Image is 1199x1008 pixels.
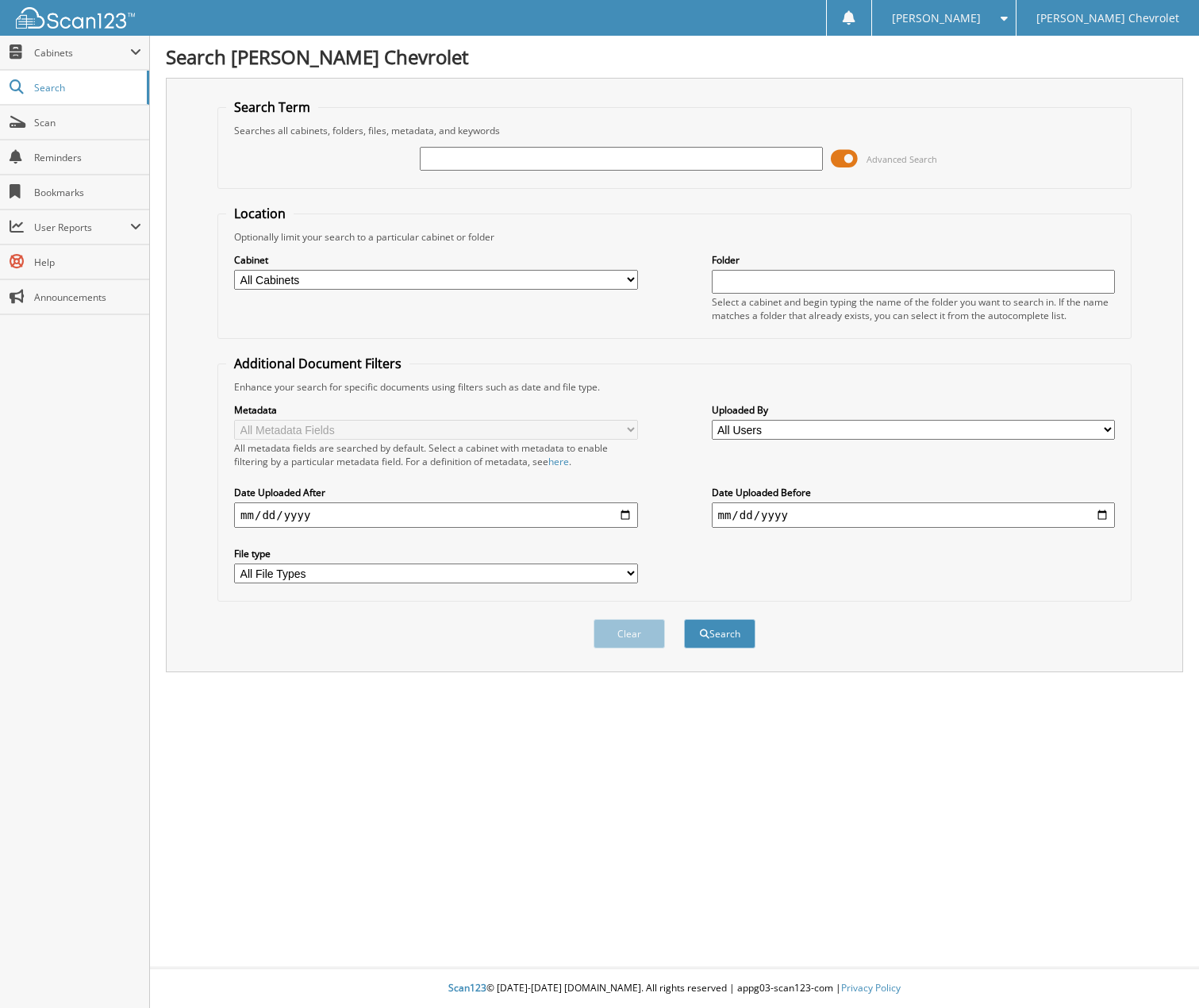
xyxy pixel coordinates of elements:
legend: Location [226,205,294,222]
label: Uploaded By [712,403,1115,417]
a: Privacy Policy [841,981,901,995]
button: Search [684,619,755,648]
div: Enhance your search for specific documents using filters such as date and file type. [226,380,1123,394]
div: Optionally limit your search to a particular cabinet or folder [226,230,1123,244]
label: File type [234,547,637,560]
div: © [DATE]-[DATE] [DOMAIN_NAME]. All rights reserved | appg03-scan123-com | [150,969,1199,1008]
span: Bookmarks [34,186,141,199]
div: Select a cabinet and begin typing the name of the folder you want to search in. If the name match... [712,295,1115,322]
span: Announcements [34,290,141,304]
legend: Additional Document Filters [226,355,409,372]
span: Help [34,256,141,269]
input: end [712,502,1115,528]
span: [PERSON_NAME] [892,13,981,23]
span: Search [34,81,139,94]
span: [PERSON_NAME] Chevrolet [1036,13,1179,23]
span: Advanced Search [867,153,937,165]
span: Cabinets [34,46,130,60]
button: Clear [594,619,665,648]
a: here [548,455,569,468]
legend: Search Term [226,98,318,116]
div: All metadata fields are searched by default. Select a cabinet with metadata to enable filtering b... [234,441,637,468]
input: start [234,502,637,528]
span: User Reports [34,221,130,234]
span: Scan [34,116,141,129]
label: Folder [712,253,1115,267]
label: Metadata [234,403,637,417]
label: Cabinet [234,253,637,267]
h1: Search [PERSON_NAME] Chevrolet [166,44,1183,70]
div: Searches all cabinets, folders, files, metadata, and keywords [226,124,1123,137]
label: Date Uploaded Before [712,486,1115,499]
label: Date Uploaded After [234,486,637,499]
span: Reminders [34,151,141,164]
span: Scan123 [448,981,486,995]
img: scan123-logo-white.svg [16,7,135,29]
